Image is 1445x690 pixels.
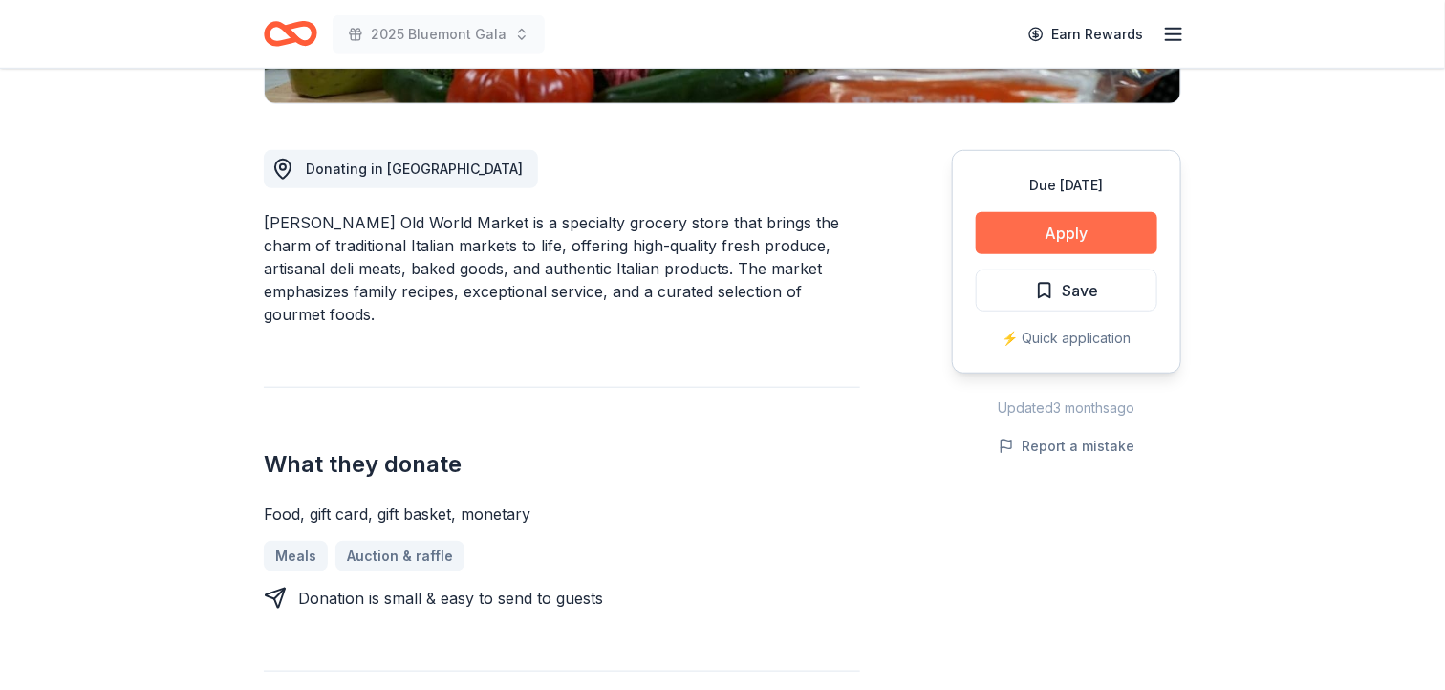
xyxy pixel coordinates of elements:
span: Save [1062,278,1098,303]
a: Meals [264,541,328,571]
a: Auction & raffle [335,541,464,571]
span: Donating in [GEOGRAPHIC_DATA] [306,161,523,177]
button: Apply [976,212,1157,254]
div: Food, gift card, gift basket, monetary [264,503,860,526]
div: ⚡️ Quick application [976,327,1157,350]
h2: What they donate [264,449,860,480]
button: Report a mistake [999,435,1134,458]
div: Donation is small & easy to send to guests [298,587,603,610]
span: 2025 Bluemont Gala [371,23,507,46]
a: Home [264,11,317,56]
button: 2025 Bluemont Gala [333,15,545,54]
button: Save [976,270,1157,312]
div: Updated 3 months ago [952,397,1181,420]
div: [PERSON_NAME] Old World Market is a specialty grocery store that brings the charm of traditional ... [264,211,860,326]
a: Earn Rewards [1017,17,1154,52]
div: Due [DATE] [976,174,1157,197]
